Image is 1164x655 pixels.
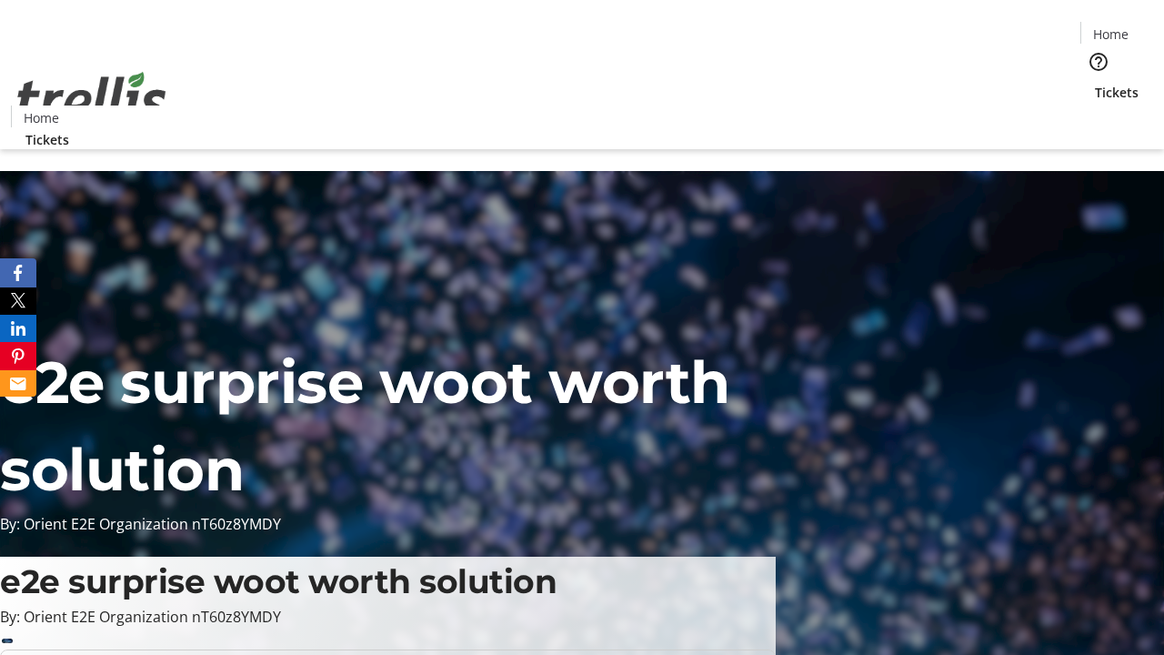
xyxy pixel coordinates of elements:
button: Cart [1080,102,1117,138]
img: Orient E2E Organization nT60z8YMDY's Logo [11,52,173,143]
span: Home [24,108,59,127]
a: Home [1081,25,1139,44]
span: Tickets [25,130,69,149]
span: Home [1093,25,1129,44]
button: Help [1080,44,1117,80]
span: Tickets [1095,83,1139,102]
a: Tickets [11,130,84,149]
a: Tickets [1080,83,1153,102]
a: Home [12,108,70,127]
